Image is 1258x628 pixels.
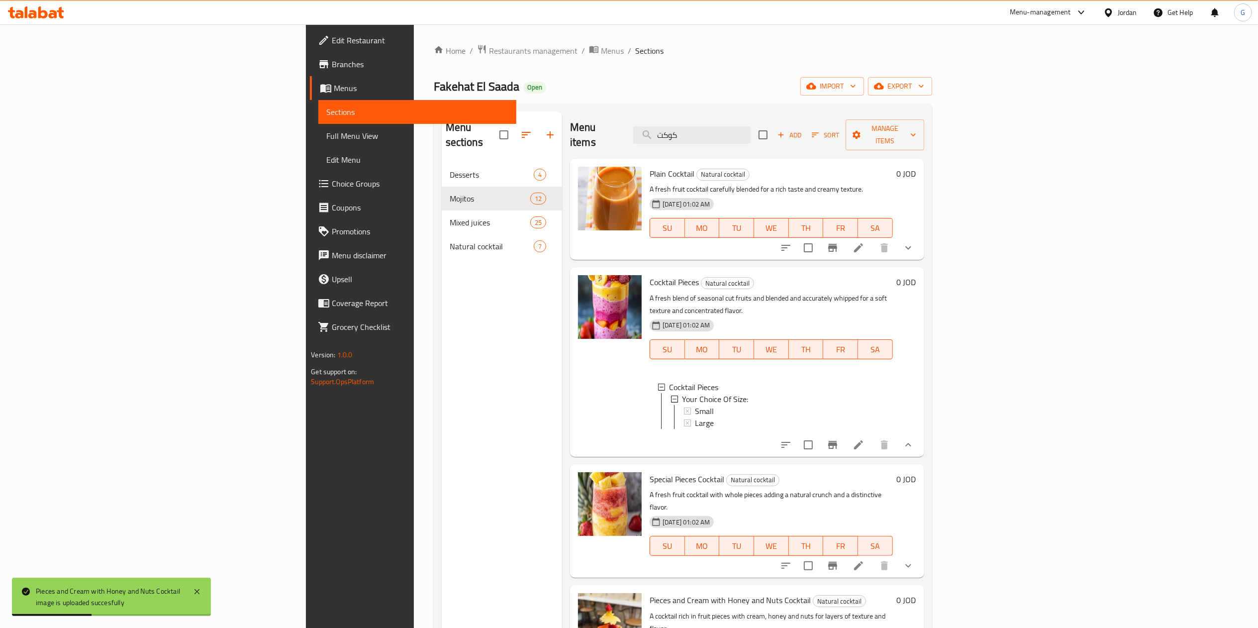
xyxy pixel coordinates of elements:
a: Edit Restaurant [310,28,516,52]
a: Edit menu item [853,242,865,254]
div: items [530,216,546,228]
button: Add [774,127,805,143]
span: Manage items [854,122,916,147]
span: WE [758,539,785,553]
span: [DATE] 01:02 AM [659,518,714,527]
li: / [628,45,631,57]
li: / [581,45,585,57]
a: Full Menu View [318,124,516,148]
nav: breadcrumb [434,44,932,57]
span: Edit Restaurant [332,34,508,46]
span: Menu disclaimer [332,249,508,261]
button: SU [650,218,685,238]
span: MO [689,221,716,235]
button: MO [685,339,720,359]
div: Natural cocktail [813,595,866,607]
button: MO [685,536,720,556]
span: Large [695,417,714,429]
button: export [868,77,932,96]
a: Grocery Checklist [310,315,516,339]
span: 7 [534,242,546,251]
span: Natural cocktail [450,240,534,252]
span: FR [827,342,854,357]
span: WE [758,221,785,235]
span: Restaurants management [489,45,578,57]
button: SU [650,339,685,359]
span: Pieces and Cream with Honey and Nuts Cocktail [650,593,811,608]
button: WE [754,218,789,238]
button: sort-choices [774,554,798,578]
span: SA [862,342,889,357]
h6: 0 JOD [897,472,916,486]
span: Choice Groups [332,178,508,190]
button: sort-choices [774,433,798,457]
div: Mojitos12 [442,187,562,210]
a: Edit Menu [318,148,516,172]
button: MO [685,218,720,238]
span: SU [654,221,681,235]
span: Desserts [450,169,534,181]
span: Coupons [332,202,508,213]
span: SU [654,539,681,553]
span: Menus [601,45,624,57]
input: search [633,126,751,144]
span: Upsell [332,273,508,285]
div: Mixed juices25 [442,210,562,234]
span: Mojitos [450,193,530,205]
div: Jordan [1118,7,1137,18]
div: Desserts4 [442,163,562,187]
nav: Menu sections [442,159,562,262]
div: Natural cocktail7 [442,234,562,258]
button: delete [872,433,896,457]
span: Natural cocktail [697,169,749,180]
span: TH [793,342,820,357]
span: G [1241,7,1245,18]
span: Select all sections [493,124,514,145]
span: TU [723,342,750,357]
button: SU [650,536,685,556]
span: Fakehat El Saada [434,75,519,98]
span: WE [758,342,785,357]
div: Natural cocktail [696,169,750,181]
span: SA [862,539,889,553]
span: [DATE] 01:02 AM [659,320,714,330]
span: Natural cocktail [813,596,866,607]
span: SU [654,342,681,357]
p: A fresh fruit cocktail carefully blended for a rich taste and creamy texture. [650,183,892,196]
button: SA [858,536,893,556]
button: Branch-specific-item [821,433,845,457]
span: Mixed juices [450,216,530,228]
button: TU [719,536,754,556]
span: Grocery Checklist [332,321,508,333]
div: Pieces and Cream with Honey and Nuts Cocktail image is uploaded succesfully [36,586,183,608]
a: Sections [318,100,516,124]
button: Sort [809,127,842,143]
button: FR [823,339,858,359]
h6: 0 JOD [897,593,916,607]
button: delete [872,236,896,260]
span: Sort sections [514,123,538,147]
span: TH [793,539,820,553]
div: items [534,240,546,252]
span: Plain Cocktail [650,166,694,181]
button: delete [872,554,896,578]
span: TU [723,221,750,235]
span: export [876,80,924,93]
span: Sections [635,45,664,57]
a: Branches [310,52,516,76]
a: Menus [589,44,624,57]
button: WE [754,536,789,556]
span: Cocktail Pieces [669,381,718,393]
span: Branches [332,58,508,70]
a: Upsell [310,267,516,291]
span: 25 [531,218,546,227]
button: show more [896,236,920,260]
span: 1.0.0 [337,348,353,361]
p: A fresh fruit cocktail with whole pieces adding a natural crunch and a distinctive flavor. [650,489,892,514]
button: show more [896,554,920,578]
span: Menus [334,82,508,94]
img: Plain Cocktail [578,167,642,230]
span: MO [689,342,716,357]
span: Select section [753,124,774,145]
button: FR [823,536,858,556]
